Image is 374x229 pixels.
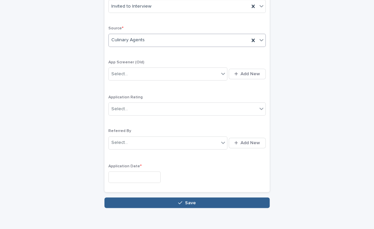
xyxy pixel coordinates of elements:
span: Application Rating [108,95,143,99]
span: Source [108,26,124,30]
span: Add New [241,141,260,145]
button: Save [104,197,270,208]
span: Save [185,200,196,205]
span: Referred By [108,129,131,133]
span: Culinary Agents [111,37,145,44]
div: Select... [111,71,128,78]
span: Invited to Interview [111,3,151,10]
button: Add New [229,69,266,79]
span: Application Date [108,164,142,168]
span: Add New [241,72,260,76]
button: Add New [229,138,266,148]
div: Select... [111,106,128,113]
div: Select... [111,139,128,146]
span: App Screener (Old) [108,60,144,64]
